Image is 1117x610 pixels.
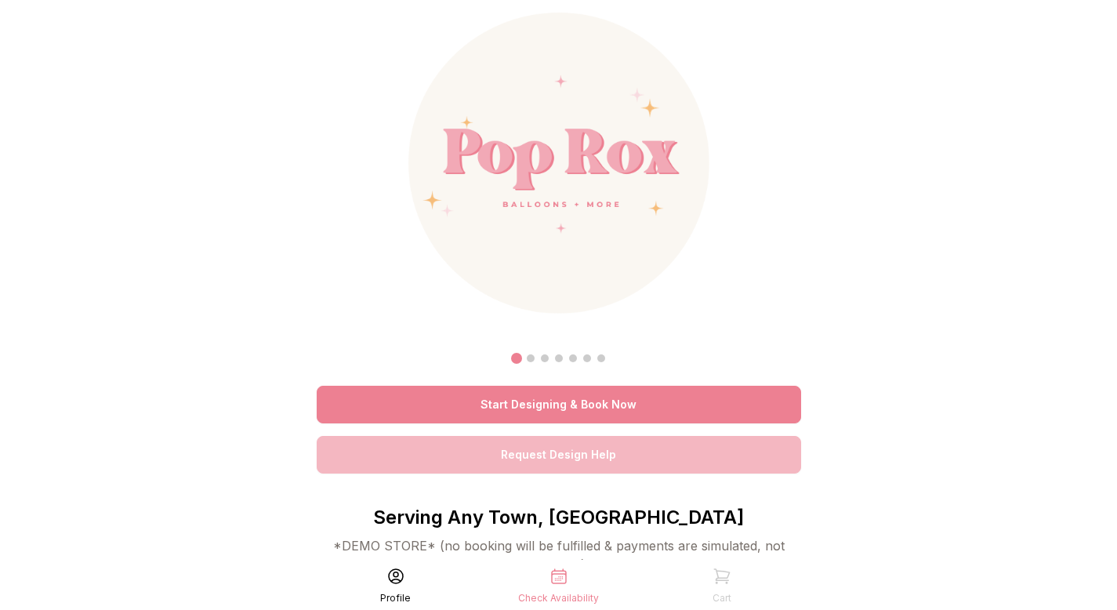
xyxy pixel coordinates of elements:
p: Serving Any Town, [GEOGRAPHIC_DATA] [317,505,801,530]
div: Profile [380,592,411,605]
a: Request Design Help [317,436,801,474]
div: Check Availability [518,592,599,605]
a: Start Designing & Book Now [317,386,801,423]
div: Cart [713,592,731,605]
